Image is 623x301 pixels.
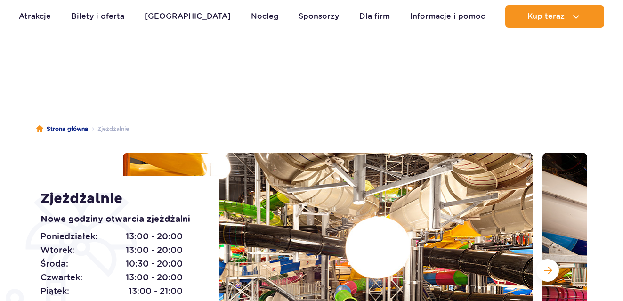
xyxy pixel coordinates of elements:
span: Piątek: [40,285,69,298]
a: Informacje i pomoc [410,5,485,28]
a: Bilety i oferta [71,5,124,28]
h1: Zjeżdżalnie [40,190,198,207]
a: [GEOGRAPHIC_DATA] [145,5,231,28]
button: Następny slajd [536,259,559,282]
p: Nowe godziny otwarcia zjeżdżalni [40,213,198,226]
a: Strona główna [36,124,88,134]
button: Kup teraz [505,5,604,28]
span: 13:00 - 20:00 [126,244,183,257]
span: Poniedziałek: [40,230,97,243]
li: Zjeżdżalnie [88,124,129,134]
a: Dla firm [359,5,390,28]
span: 13:00 - 20:00 [126,271,183,284]
a: Nocleg [251,5,279,28]
a: Sponsorzy [299,5,339,28]
span: Czwartek: [40,271,82,284]
span: Kup teraz [527,12,565,21]
span: 10:30 - 20:00 [126,257,183,270]
span: Środa: [40,257,68,270]
span: 13:00 - 20:00 [126,230,183,243]
span: 13:00 - 21:00 [129,285,183,298]
a: Atrakcje [19,5,51,28]
span: Wtorek: [40,244,74,257]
